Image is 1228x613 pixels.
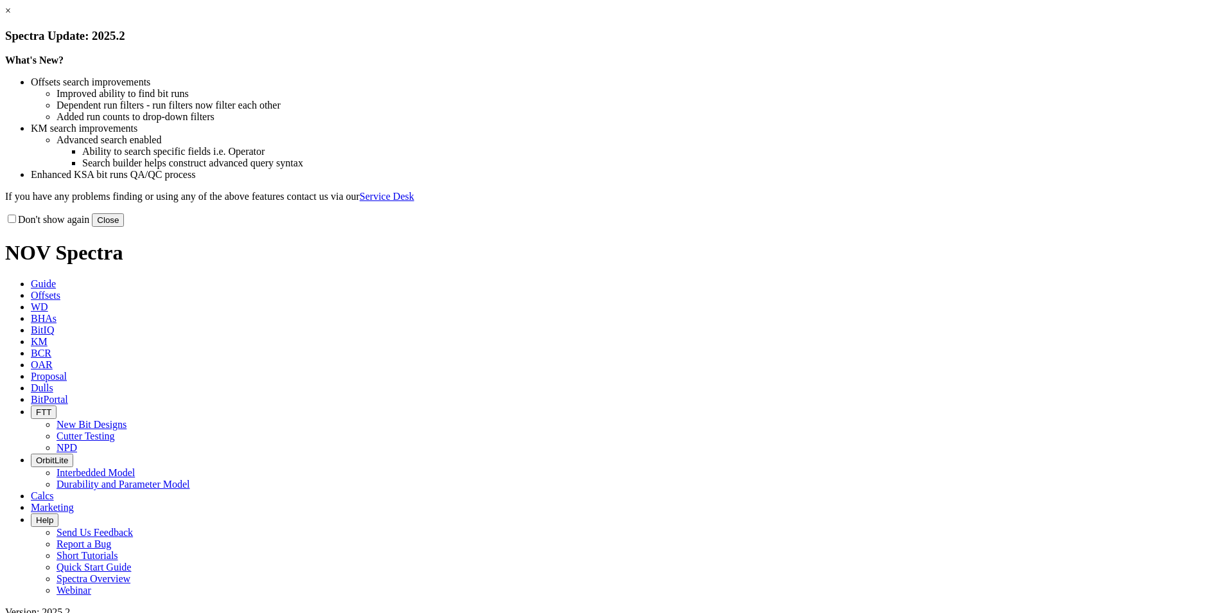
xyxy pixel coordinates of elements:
h3: Spectra Update: 2025.2 [5,29,1223,43]
span: Calcs [31,490,54,501]
a: Send Us Feedback [57,527,133,538]
li: Added run counts to drop-down filters [57,111,1223,123]
a: New Bit Designs [57,419,127,430]
input: Don't show again [8,215,16,223]
span: Help [36,515,53,525]
span: OAR [31,359,53,370]
span: Proposal [31,371,67,382]
strong: What's New? [5,55,64,66]
span: KM [31,336,48,347]
span: BHAs [31,313,57,324]
span: Offsets [31,290,60,301]
span: Marketing [31,502,74,513]
a: NPD [57,442,77,453]
li: Dependent run filters - run filters now filter each other [57,100,1223,111]
a: × [5,5,11,16]
a: Durability and Parameter Model [57,479,190,490]
span: BitPortal [31,394,68,405]
li: Advanced search enabled [57,134,1223,146]
li: KM search improvements [31,123,1223,134]
button: Close [92,213,124,227]
p: If you have any problems finding or using any of the above features contact us via our [5,191,1223,202]
a: Webinar [57,585,91,596]
label: Don't show again [5,214,89,225]
h1: NOV Spectra [5,241,1223,265]
a: Interbedded Model [57,467,135,478]
a: Spectra Overview [57,573,130,584]
a: Report a Bug [57,538,111,549]
a: Cutter Testing [57,431,115,441]
span: Guide [31,278,56,289]
li: Offsets search improvements [31,76,1223,88]
span: OrbitLite [36,456,68,465]
li: Improved ability to find bit runs [57,88,1223,100]
span: BitIQ [31,324,54,335]
span: FTT [36,407,51,417]
span: BCR [31,348,51,359]
li: Ability to search specific fields i.e. Operator [82,146,1223,157]
a: Short Tutorials [57,550,118,561]
li: Enhanced KSA bit runs QA/QC process [31,169,1223,181]
a: Quick Start Guide [57,562,131,573]
span: Dulls [31,382,53,393]
span: WD [31,301,48,312]
a: Service Desk [360,191,414,202]
li: Search builder helps construct advanced query syntax [82,157,1223,169]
